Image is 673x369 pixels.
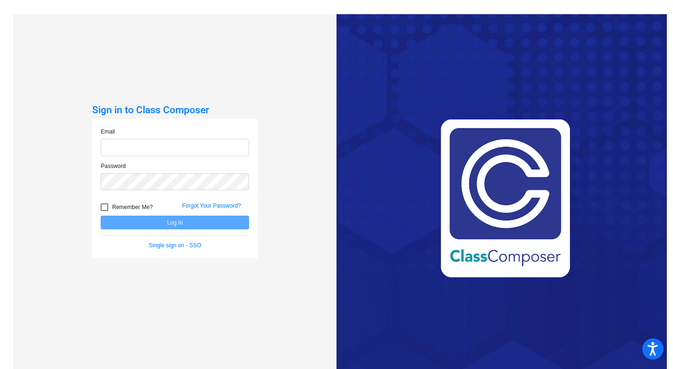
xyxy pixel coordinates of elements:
a: Forgot Your Password? [182,202,241,209]
h3: Sign in to Class Composer [92,104,258,116]
button: Log In [101,216,249,229]
a: Single sign on - SSO [149,242,201,249]
label: Email [101,127,115,136]
span: Remember Me? [112,201,153,213]
label: Password [101,162,126,170]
